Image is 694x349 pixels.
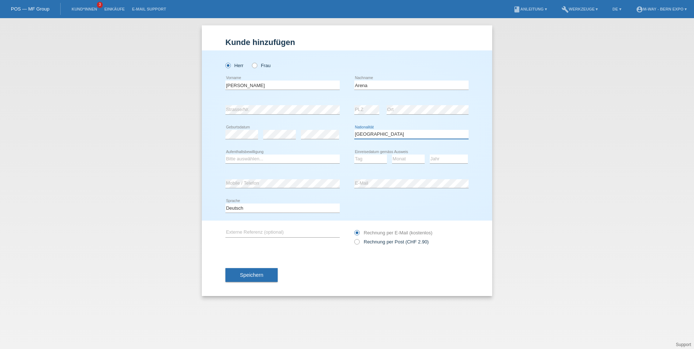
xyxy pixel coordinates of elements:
label: Frau [252,63,270,68]
i: book [513,6,520,13]
a: buildWerkzeuge ▾ [558,7,602,11]
a: DE ▾ [609,7,625,11]
label: Rechnung per Post (CHF 2.90) [354,239,429,245]
input: Rechnung per Post (CHF 2.90) [354,239,359,248]
input: Rechnung per E-Mail (kostenlos) [354,230,359,239]
a: Einkäufe [101,7,128,11]
a: account_circlem-way - Bern Expo ▾ [632,7,690,11]
i: build [562,6,569,13]
label: Rechnung per E-Mail (kostenlos) [354,230,432,235]
button: Speichern [225,268,278,282]
a: bookAnleitung ▾ [510,7,551,11]
span: 3 [97,2,103,8]
a: E-Mail Support [128,7,170,11]
i: account_circle [636,6,643,13]
a: Kund*innen [68,7,101,11]
a: Support [676,342,691,347]
label: Herr [225,63,244,68]
input: Herr [225,63,230,67]
input: Frau [252,63,257,67]
a: POS — MF Group [11,6,49,12]
span: Speichern [240,272,263,278]
h1: Kunde hinzufügen [225,38,469,47]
